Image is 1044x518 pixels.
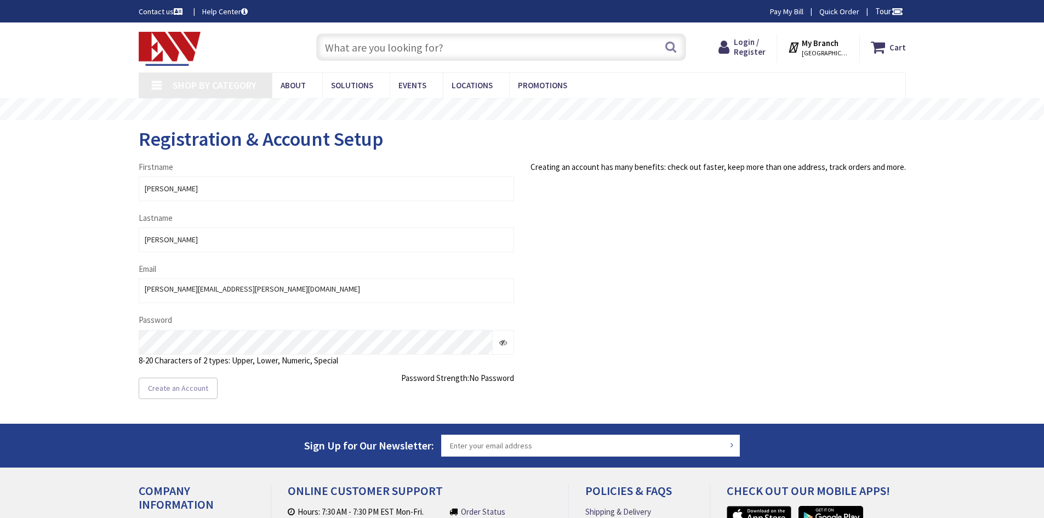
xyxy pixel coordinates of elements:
a: Quick Order [819,6,859,17]
li: Hours: 7:30 AM - 7:30 PM EST Mon-Fri. [288,506,440,517]
input: Firstname [139,177,514,201]
a: Login / Register [718,37,766,57]
span: Solutions [331,80,373,90]
input: Lastname [139,227,514,252]
p: 8-20 Characters of 2 types: Upper, Lower, Numeric, Special [139,355,514,366]
span: Locations [452,80,493,90]
a: Shipping & Delivery [585,506,651,517]
h4: Online Customer Support [288,484,552,505]
span: [GEOGRAPHIC_DATA], [GEOGRAPHIC_DATA] [802,49,848,58]
input: What are you looking for? [316,33,686,61]
span: Tour [875,6,903,16]
span: Shop By Category [173,79,256,92]
div: [PERSON_NAME][EMAIL_ADDRESS][PERSON_NAME][DOMAIN_NAME] [139,278,514,303]
a: Pay My Bill [770,6,803,17]
img: Electrical Wholesalers, Inc. [139,32,201,66]
span: About [281,80,306,90]
div: Password Strength: [401,372,514,384]
span: Firstname [139,162,173,172]
span: No Password [469,373,514,383]
a: Cart [871,37,906,57]
span: Email [139,264,156,274]
h4: Policies & FAQs [585,484,693,505]
h4: Check out Our Mobile Apps! [727,484,914,505]
rs-layer: Free Same Day Pickup at 19 Locations [423,104,623,116]
a: Help Center [202,6,248,17]
p: Creating an account has many benefits: check out faster, keep more than one address, track orders... [530,161,906,173]
a: Contact us [139,6,185,17]
span: Lastname [139,213,173,223]
div: My Branch [GEOGRAPHIC_DATA], [GEOGRAPHIC_DATA] [788,37,848,57]
button: Create an Account [139,378,218,400]
span: Click here to show/hide password [493,330,514,355]
span: Password [139,315,172,325]
span: Promotions [518,80,567,90]
a: Order Status [461,506,505,517]
strong: Cart [889,37,906,57]
strong: My Branch [802,38,838,48]
span: Sign Up for Our Newsletter: [304,439,434,452]
span: Registration & Account Setup [139,127,384,151]
span: Events [398,80,426,90]
span: Login / Register [734,37,766,57]
span: Create an Account [148,383,208,393]
input: Enter your email address [441,435,740,457]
